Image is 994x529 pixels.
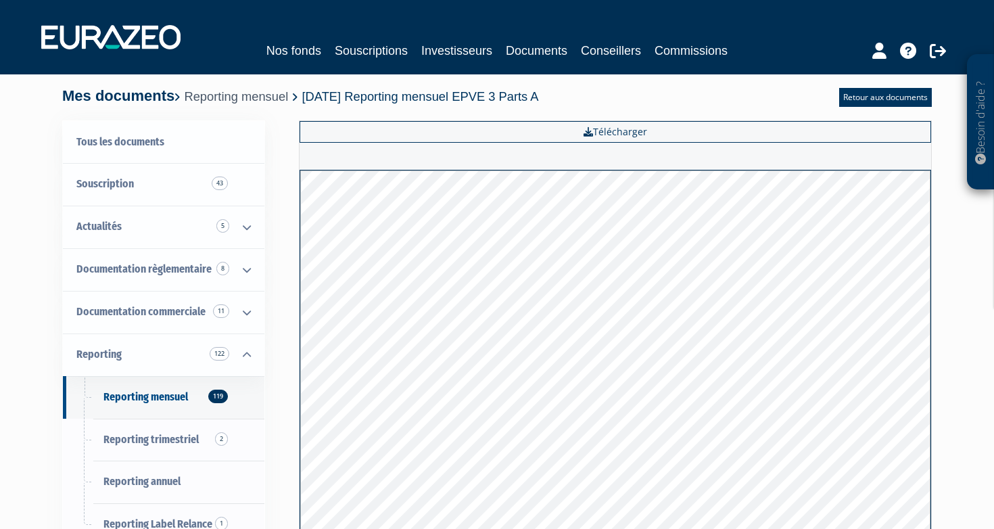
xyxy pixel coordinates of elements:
a: Reporting mensuel119 [63,376,264,419]
a: Reporting annuel [63,461,264,503]
a: Nos fonds [266,41,321,60]
span: Reporting [76,348,122,361]
h4: Mes documents [62,88,539,104]
img: 1732889491-logotype_eurazeo_blanc_rvb.png [41,25,181,49]
a: Tous les documents [63,121,264,164]
a: Investisseurs [421,41,492,60]
span: Souscription [76,177,134,190]
a: Documentation commerciale 11 [63,291,264,333]
span: 2 [215,432,228,446]
span: Reporting mensuel [103,390,188,403]
a: Conseillers [581,41,641,60]
span: Reporting trimestriel [103,433,199,446]
a: Télécharger [300,121,931,143]
span: [DATE] Reporting mensuel EPVE 3 Parts A [302,89,538,103]
span: 122 [210,347,229,361]
a: Reporting trimestriel2 [63,419,264,461]
span: Reporting annuel [103,475,181,488]
span: Actualités [76,220,122,233]
a: Commissions [655,41,728,60]
a: Souscription43 [63,163,264,206]
span: Documentation règlementaire [76,262,212,275]
span: 119 [208,390,228,403]
span: 11 [213,304,229,318]
a: Reporting mensuel [184,89,288,103]
span: 43 [212,177,228,190]
span: 5 [216,219,229,233]
a: Documents [506,41,567,60]
p: Besoin d'aide ? [973,62,989,183]
a: Reporting 122 [63,333,264,376]
a: Souscriptions [335,41,408,60]
a: Retour aux documents [839,88,932,107]
span: Documentation commerciale [76,305,206,318]
a: Documentation règlementaire 8 [63,248,264,291]
span: 8 [216,262,229,275]
a: Actualités 5 [63,206,264,248]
